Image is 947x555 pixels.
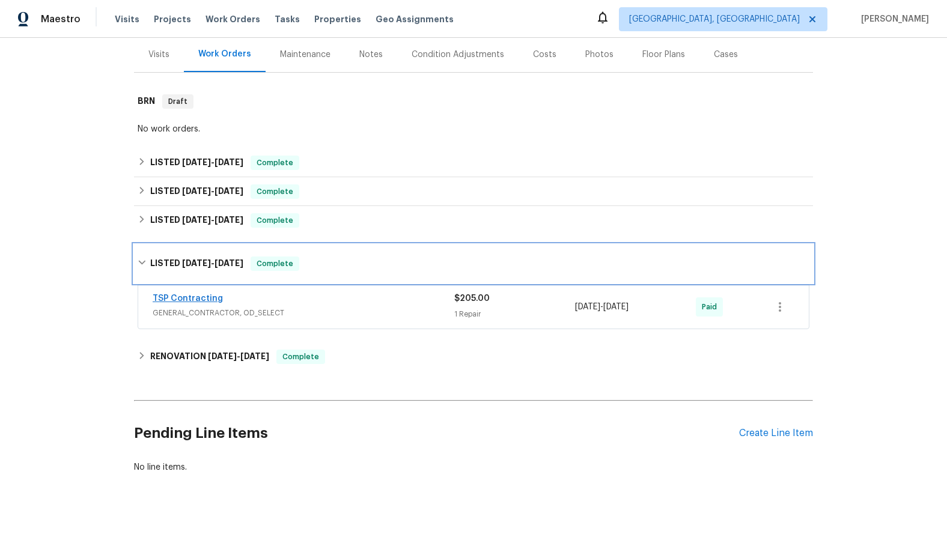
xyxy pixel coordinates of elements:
span: [DATE] [603,303,629,311]
div: Maintenance [280,49,330,61]
span: Tasks [275,15,300,23]
span: Complete [252,186,298,198]
span: Complete [252,157,298,169]
span: Work Orders [206,13,260,25]
span: - [208,352,269,360]
span: Properties [314,13,361,25]
h6: LISTED [150,156,243,170]
h6: LISTED [150,184,243,199]
span: Visits [115,13,139,25]
div: Create Line Item [739,428,813,439]
div: No line items. [134,461,813,473]
div: LISTED [DATE]-[DATE]Complete [134,244,813,283]
div: LISTED [DATE]-[DATE]Complete [134,177,813,206]
span: [DATE] [215,259,243,267]
div: RENOVATION [DATE]-[DATE]Complete [134,342,813,371]
h6: BRN [138,94,155,109]
span: - [182,187,243,195]
span: [DATE] [215,158,243,166]
div: LISTED [DATE]-[DATE]Complete [134,206,813,235]
div: Cases [714,49,738,61]
h6: RENOVATION [150,350,269,364]
span: [DATE] [575,303,600,311]
div: Condition Adjustments [412,49,504,61]
h2: Pending Line Items [134,405,739,461]
div: Notes [359,49,383,61]
span: - [182,158,243,166]
div: Visits [148,49,169,61]
span: GENERAL_CONTRACTOR, OD_SELECT [153,307,454,319]
h6: LISTED [150,256,243,271]
span: Draft [163,96,192,108]
span: [PERSON_NAME] [856,13,929,25]
span: [DATE] [240,352,269,360]
div: BRN Draft [134,82,813,121]
span: $205.00 [454,294,490,303]
span: Projects [154,13,191,25]
span: - [182,216,243,224]
span: [DATE] [182,259,211,267]
div: 1 Repair [454,308,575,320]
span: Maestro [41,13,81,25]
div: Work Orders [198,48,251,60]
span: [DATE] [215,187,243,195]
span: [GEOGRAPHIC_DATA], [GEOGRAPHIC_DATA] [629,13,800,25]
span: [DATE] [208,352,237,360]
h6: LISTED [150,213,243,228]
span: [DATE] [182,158,211,166]
div: Photos [585,49,614,61]
span: [DATE] [182,216,211,224]
span: - [182,259,243,267]
span: Complete [278,351,324,363]
div: Floor Plans [642,49,685,61]
div: LISTED [DATE]-[DATE]Complete [134,148,813,177]
span: Paid [702,301,722,313]
span: - [575,301,629,313]
span: [DATE] [182,187,211,195]
div: No work orders. [138,123,809,135]
span: Geo Assignments [376,13,454,25]
span: Complete [252,258,298,270]
span: Complete [252,214,298,226]
div: Costs [533,49,556,61]
span: [DATE] [215,216,243,224]
a: TSP Contracting [153,294,223,303]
